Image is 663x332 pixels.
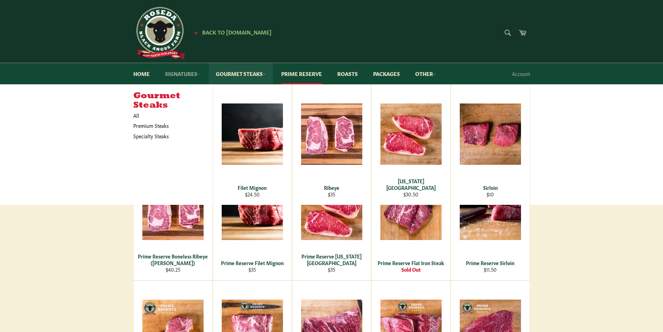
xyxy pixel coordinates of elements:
a: Prime Reserve Flat Iron Steak Prime Reserve Flat Iron Steak Sold Out [371,160,451,280]
div: Prime Reserve Filet Mignon [217,260,287,266]
a: New York Strip [US_STATE][GEOGRAPHIC_DATA] $30.50 [371,84,451,205]
a: Prime Reserve Filet Mignon Prime Reserve Filet Mignon $35 [213,160,292,280]
a: Home [126,63,157,84]
img: Prime Reserve Sirloin [460,179,521,240]
div: Sold Out [376,266,446,273]
div: Sirloin [455,184,525,191]
img: New York Strip [380,103,442,165]
img: Prime Reserve New York Strip [301,179,362,240]
a: ★ Back to [DOMAIN_NAME] [190,30,271,35]
img: Prime Reserve Flat Iron Steak [380,179,442,240]
a: Prime Reserve Boneless Ribeye (Delmonico) Prime Reserve Boneless Ribeye ([PERSON_NAME]) $40.25 [133,160,213,280]
a: Other [408,63,443,84]
a: Account [508,63,534,84]
a: Prime Reserve Sirloin Prime Reserve Sirloin $11.50 [451,160,530,280]
div: $35 [217,266,287,273]
div: Filet Mignon [217,184,287,191]
div: Prime Reserve Sirloin [455,260,525,266]
a: Gourmet Steaks [209,63,273,84]
img: Prime Reserve Filet Mignon [222,179,283,240]
div: $24.50 [217,191,287,198]
div: Ribeye [297,184,366,191]
div: $10 [455,191,525,198]
a: Packages [366,63,407,84]
a: Ribeye Ribeye $35 [292,84,371,205]
img: Ribeye [301,103,362,165]
img: Filet Mignon [222,103,283,165]
div: $35 [297,266,366,273]
div: $35 [297,191,366,198]
div: Prime Reserve Boneless Ribeye ([PERSON_NAME]) [138,253,208,267]
a: Roasts [330,63,365,84]
span: Back to [DOMAIN_NAME] [202,28,271,36]
a: Sirloin Sirloin $10 [451,84,530,205]
a: Prime Reserve New York Strip Prime Reserve [US_STATE][GEOGRAPHIC_DATA] $35 [292,160,371,280]
div: Prime Reserve [US_STATE][GEOGRAPHIC_DATA] [297,253,366,267]
img: Roseda Beef [133,7,186,59]
a: Prime Reserve [274,63,329,84]
div: Prime Reserve Flat Iron Steak [376,260,446,266]
a: Specialty Steaks [130,131,206,141]
img: Prime Reserve Boneless Ribeye (Delmonico) [142,179,204,240]
a: Premium Steaks [130,121,206,131]
div: [US_STATE][GEOGRAPHIC_DATA] [376,178,446,191]
div: $11.50 [455,266,525,273]
div: $40.25 [138,266,208,273]
img: Sirloin [460,103,521,165]
a: Signatures [158,63,207,84]
a: All [130,110,213,121]
span: ★ [194,30,198,35]
a: Filet Mignon Filet Mignon $24.50 [213,84,292,205]
div: $30.50 [376,191,446,198]
h5: Gourmet Steaks [133,91,213,110]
